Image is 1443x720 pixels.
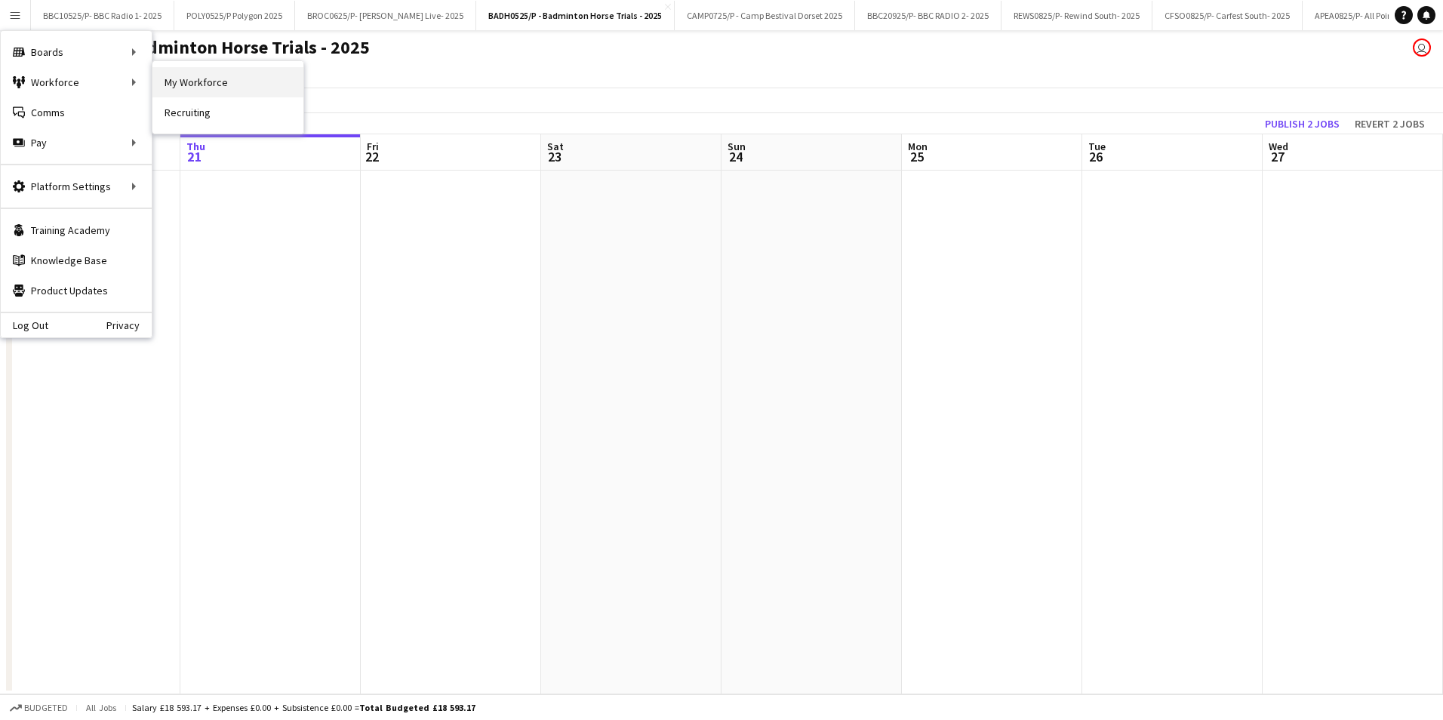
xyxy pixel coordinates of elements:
[476,1,675,30] button: BADH0525/P - Badminton Horse Trials - 2025
[725,148,746,165] span: 24
[174,1,295,30] button: POLY0525/P Polygon 2025
[1088,140,1106,153] span: Tue
[83,702,119,713] span: All jobs
[1,319,48,331] a: Log Out
[1269,140,1288,153] span: Wed
[152,97,303,128] a: Recruiting
[1,128,152,158] div: Pay
[359,702,475,713] span: Total Budgeted £18 593.17
[8,700,70,716] button: Budgeted
[1349,114,1431,134] button: Revert 2 jobs
[675,1,855,30] button: CAMP0725/P - Camp Bestival Dorset 2025
[1,275,152,306] a: Product Updates
[1001,1,1152,30] button: REWS0825/P- Rewind South- 2025
[12,36,370,59] h1: BADH0525/P - Badminton Horse Trials - 2025
[295,1,476,30] button: BROC0625/P- [PERSON_NAME] Live- 2025
[132,702,475,713] div: Salary £18 593.17 + Expenses £0.00 + Subsistence £0.00 =
[1,67,152,97] div: Workforce
[152,67,303,97] a: My Workforce
[1,37,152,67] div: Boards
[106,319,152,331] a: Privacy
[547,140,564,153] span: Sat
[186,140,205,153] span: Thu
[728,140,746,153] span: Sun
[908,140,928,153] span: Mon
[545,148,564,165] span: 23
[1,215,152,245] a: Training Academy
[24,703,68,713] span: Budgeted
[1266,148,1288,165] span: 27
[31,1,174,30] button: BBC10525/P- BBC Radio 1- 2025
[1,171,152,202] div: Platform Settings
[1259,114,1346,134] button: Publish 2 jobs
[1,97,152,128] a: Comms
[365,148,379,165] span: 22
[1086,148,1106,165] span: 26
[1,245,152,275] a: Knowledge Base
[1413,38,1431,57] app-user-avatar: Grace Shorten
[906,148,928,165] span: 25
[367,140,379,153] span: Fri
[184,148,205,165] span: 21
[1152,1,1303,30] button: CFSO0825/P- Carfest South- 2025
[855,1,1001,30] button: BBC20925/P- BBC RADIO 2- 2025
